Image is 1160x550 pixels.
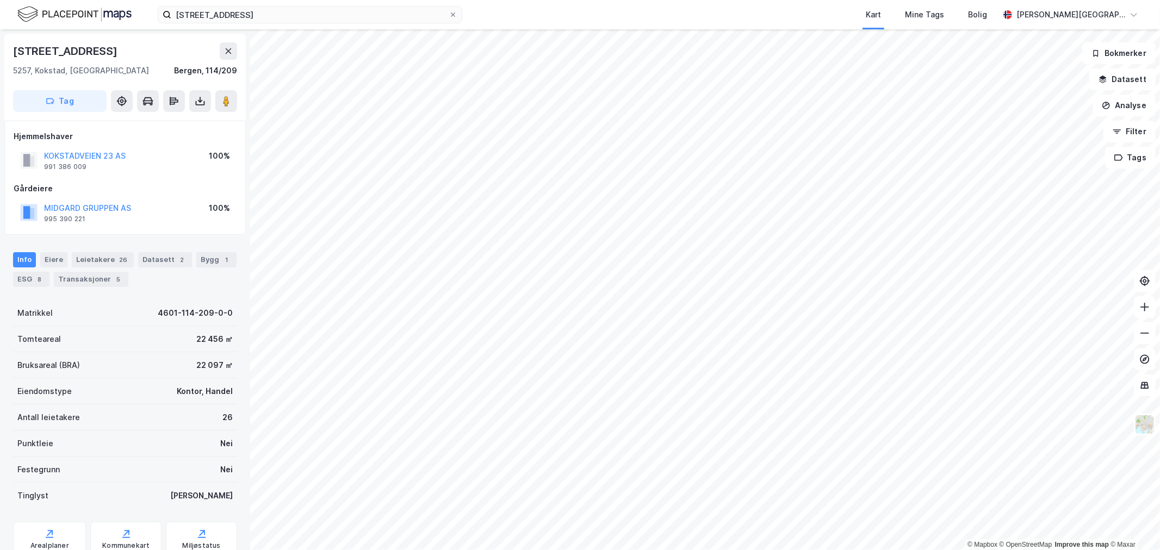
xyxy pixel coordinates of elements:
[177,254,188,265] div: 2
[967,541,997,548] a: Mapbox
[1082,42,1156,64] button: Bokmerker
[1089,68,1156,90] button: Datasett
[13,90,107,112] button: Tag
[17,463,60,476] div: Festegrunn
[158,307,233,320] div: 4601-114-209-0-0
[72,252,134,267] div: Leietakere
[102,541,150,550] div: Kommunekart
[44,162,86,171] div: 991 386 009
[170,489,233,502] div: [PERSON_NAME]
[866,8,881,21] div: Kart
[13,272,49,287] div: ESG
[196,252,237,267] div: Bygg
[209,202,230,215] div: 100%
[13,64,149,77] div: 5257, Kokstad, [GEOGRAPHIC_DATA]
[13,252,36,267] div: Info
[13,42,120,60] div: [STREET_ADDRESS]
[196,333,233,346] div: 22 456 ㎡
[17,359,80,372] div: Bruksareal (BRA)
[1016,8,1125,21] div: [PERSON_NAME][GEOGRAPHIC_DATA]
[17,307,53,320] div: Matrikkel
[17,5,132,24] img: logo.f888ab2527a4732fd821a326f86c7f29.svg
[1055,541,1109,548] a: Improve this map
[183,541,221,550] div: Miljøstatus
[14,182,237,195] div: Gårdeiere
[1105,147,1156,168] button: Tags
[14,130,237,143] div: Hjemmelshaver
[220,463,233,476] div: Nei
[174,64,237,77] div: Bergen, 114/209
[968,8,987,21] div: Bolig
[138,252,192,267] div: Datasett
[1000,541,1052,548] a: OpenStreetMap
[40,252,67,267] div: Eiere
[54,272,128,287] div: Transaksjoner
[1134,414,1155,435] img: Z
[34,274,45,285] div: 8
[177,385,233,398] div: Kontor, Handel
[17,437,53,450] div: Punktleie
[209,149,230,162] div: 100%
[1103,121,1156,142] button: Filter
[220,437,233,450] div: Nei
[221,254,232,265] div: 1
[17,411,80,424] div: Antall leietakere
[44,215,85,223] div: 995 390 221
[30,541,69,550] div: Arealplaner
[1106,498,1160,550] iframe: Chat Widget
[171,7,449,23] input: Søk på adresse, matrikkel, gårdeiere, leietakere eller personer
[17,333,61,346] div: Tomteareal
[905,8,944,21] div: Mine Tags
[222,411,233,424] div: 26
[196,359,233,372] div: 22 097 ㎡
[17,385,72,398] div: Eiendomstype
[1093,95,1156,116] button: Analyse
[117,254,129,265] div: 26
[113,274,124,285] div: 5
[17,489,48,502] div: Tinglyst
